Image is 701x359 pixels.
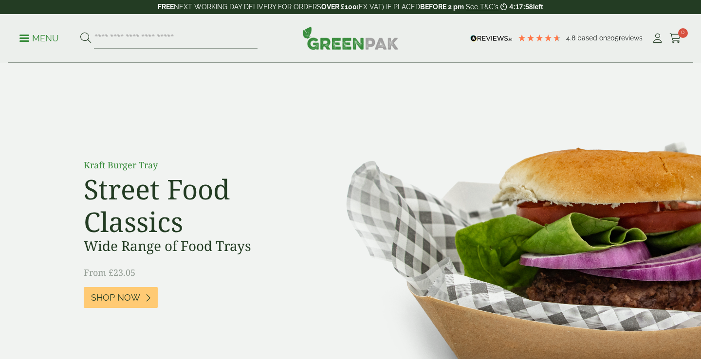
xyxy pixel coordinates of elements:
[84,159,303,172] p: Kraft Burger Tray
[566,34,577,42] span: 4.8
[533,3,543,11] span: left
[466,3,498,11] a: See T&C's
[470,35,513,42] img: REVIEWS.io
[669,31,682,46] a: 0
[678,28,688,38] span: 0
[321,3,357,11] strong: OVER £100
[158,3,174,11] strong: FREE
[84,238,303,254] h3: Wide Range of Food Trays
[84,267,135,278] span: From £23.05
[517,34,561,42] div: 4.79 Stars
[509,3,533,11] span: 4:17:58
[19,33,59,42] a: Menu
[84,287,158,308] a: Shop Now
[91,292,140,303] span: Shop Now
[619,34,643,42] span: reviews
[577,34,607,42] span: Based on
[84,173,303,238] h2: Street Food Classics
[651,34,664,43] i: My Account
[420,3,464,11] strong: BEFORE 2 pm
[669,34,682,43] i: Cart
[607,34,619,42] span: 205
[302,26,399,50] img: GreenPak Supplies
[19,33,59,44] p: Menu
